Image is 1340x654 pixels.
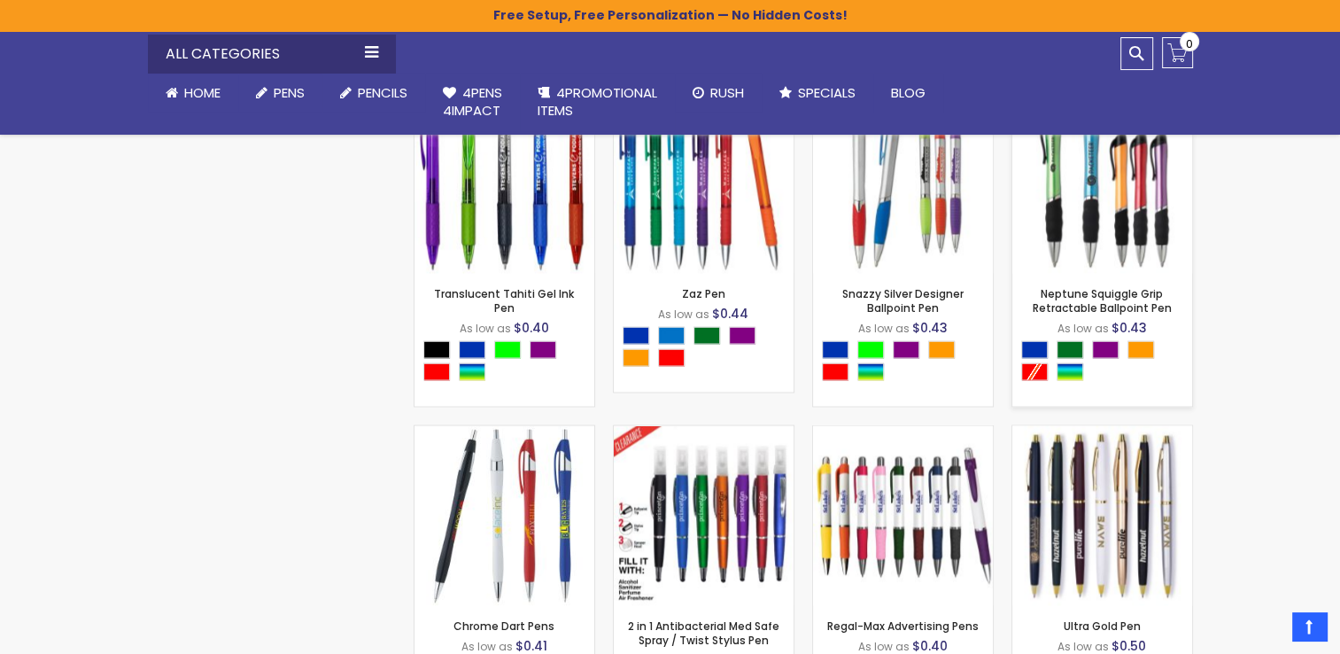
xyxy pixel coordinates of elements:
[459,362,485,380] div: Assorted
[729,326,755,344] div: Purple
[414,93,594,273] img: Translucent Tahiti Gel Ink Pen
[822,362,848,380] div: Red
[520,74,675,131] a: 4PROMOTIONALITEMS
[912,636,948,654] span: $0.40
[827,618,979,633] a: Regal-Max Advertising Pens
[813,93,993,273] img: Snazzy Silver Designer Ballpoint Pen
[514,318,549,336] span: $0.40
[658,306,709,321] span: As low as
[858,320,910,335] span: As low as
[891,83,926,102] span: Blog
[238,74,322,113] a: Pens
[1127,340,1154,358] div: Orange
[623,326,649,344] div: Blue
[414,424,594,440] a: Chrome Dart Pens
[460,320,511,335] span: As low as
[184,83,221,102] span: Home
[461,638,513,653] span: As low as
[423,340,594,385] div: Select A Color
[538,83,657,120] span: 4PROMOTIONAL ITEMS
[1021,340,1192,385] div: Select A Color
[912,318,948,336] span: $0.43
[623,326,794,370] div: Select A Color
[628,618,779,647] a: 2 in 1 Antibacterial Med Safe Spray / Twist Stylus Pen
[423,340,450,358] div: Black
[530,340,556,358] div: Purple
[423,362,450,380] div: Red
[1112,318,1147,336] span: $0.43
[928,340,955,358] div: Orange
[682,285,725,300] a: Zaz Pen
[274,83,305,102] span: Pens
[148,74,238,113] a: Home
[822,340,848,358] div: Blue
[842,285,964,315] a: Snazzy Silver Designer Ballpoint Pen
[322,74,425,113] a: Pencils
[1186,35,1193,52] span: 0
[614,424,794,440] a: 2 in 1 Antibacterial Med Safe Spray / Twist Stylus Pen
[710,83,744,102] span: Rush
[813,425,993,605] img: Regal-Max Advertising Pens
[822,340,993,385] div: Select A Color
[1092,340,1119,358] div: Purple
[443,83,502,120] span: 4Pens 4impact
[873,74,943,113] a: Blog
[1057,362,1083,380] div: Assorted
[675,74,762,113] a: Rush
[893,340,919,358] div: Purple
[623,348,649,366] div: Orange
[425,74,520,131] a: 4Pens4impact
[762,74,873,113] a: Specials
[658,326,685,344] div: Blue Light
[1162,37,1193,68] a: 0
[1012,425,1192,605] img: Ultra Gold Pen
[658,348,685,366] div: Red
[1057,320,1109,335] span: As low as
[459,340,485,358] div: Blue
[693,326,720,344] div: Green
[1012,93,1192,273] img: Neptune Squiggle Grip Retractable Ballpoint Pen
[1021,340,1048,358] div: Blue
[434,285,574,315] a: Translucent Tahiti Gel Ink Pen
[515,636,547,654] span: $0.41
[813,424,993,440] a: Regal-Max Advertising Pens
[494,340,521,358] div: Lime Green
[712,304,748,322] span: $0.44
[857,362,884,380] div: Assorted
[614,93,794,273] img: Zaz Pen
[414,425,594,605] img: Chrome Dart Pens
[453,618,554,633] a: Chrome Dart Pens
[1033,285,1172,315] a: Neptune Squiggle Grip Retractable Ballpoint Pen
[148,35,396,74] div: All Categories
[1012,424,1192,440] a: Ultra Gold Pen
[857,340,884,358] div: Lime Green
[798,83,856,102] span: Specials
[1057,340,1083,358] div: Green
[358,83,407,102] span: Pencils
[858,638,910,653] span: As low as
[614,425,794,605] img: 2 in 1 Antibacterial Med Safe Spray / Twist Stylus Pen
